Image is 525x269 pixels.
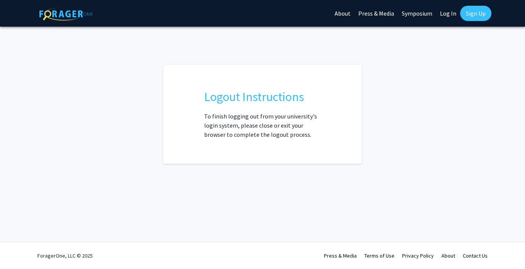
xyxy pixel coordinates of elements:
a: About [441,252,455,259]
a: Contact Us [463,252,488,259]
a: Press & Media [324,252,357,259]
a: Terms of Use [364,252,395,259]
p: To finish logging out from your university's login system, please close or exit your browser to c... [204,112,321,139]
h2: Logout Instructions [204,90,321,104]
a: Privacy Policy [402,252,434,259]
div: ForagerOne, LLC © 2025 [37,242,93,269]
img: ForagerOne Logo [39,7,93,21]
a: Sign Up [460,6,491,21]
